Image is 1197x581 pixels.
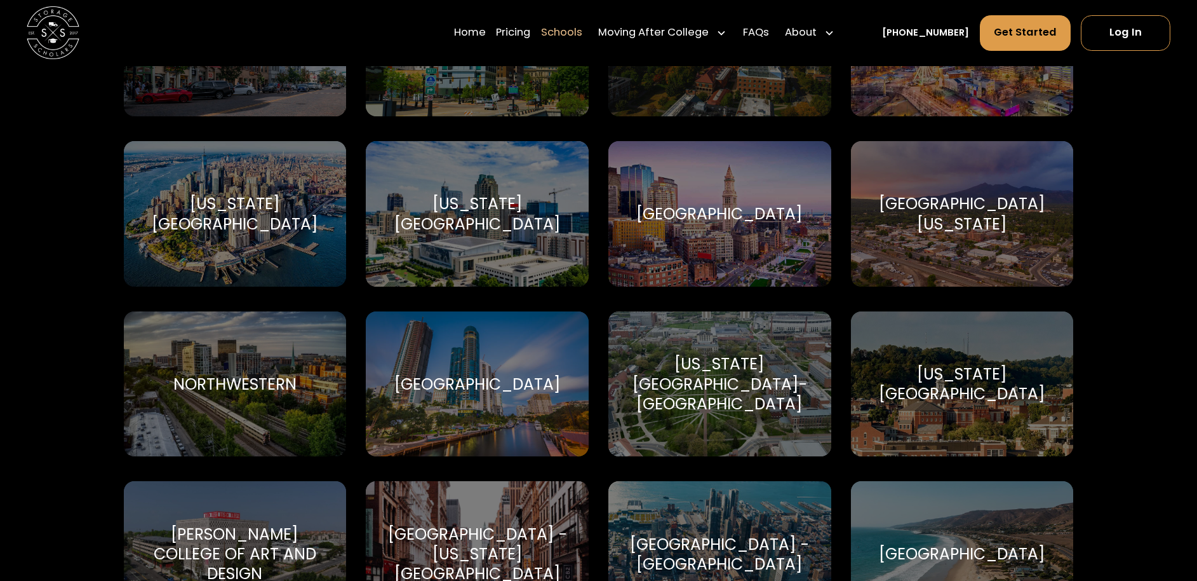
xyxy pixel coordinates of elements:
div: [US_STATE][GEOGRAPHIC_DATA] [140,194,331,233]
div: [US_STATE][GEOGRAPHIC_DATA] [382,194,573,233]
a: Go to selected school [851,141,1074,286]
a: Go to selected school [608,311,831,456]
div: [US_STATE][GEOGRAPHIC_DATA] [867,364,1058,404]
img: Storage Scholars main logo [27,6,79,59]
div: Moving After College [592,15,732,51]
a: Log In [1081,15,1170,51]
a: Get Started [980,15,1071,51]
div: [GEOGRAPHIC_DATA] [879,544,1045,564]
div: Northwestern [173,374,297,394]
a: FAQs [743,15,769,51]
a: Pricing [496,15,530,51]
div: About [785,25,817,41]
a: Go to selected school [124,141,347,286]
div: [GEOGRAPHIC_DATA][US_STATE] [867,194,1058,233]
a: Go to selected school [366,311,589,456]
a: Home [454,15,486,51]
a: Go to selected school [608,141,831,286]
a: Schools [541,15,582,51]
a: Go to selected school [124,311,347,456]
div: [US_STATE][GEOGRAPHIC_DATA]-[GEOGRAPHIC_DATA] [624,354,815,413]
div: [GEOGRAPHIC_DATA] - [GEOGRAPHIC_DATA] [624,535,815,574]
div: [GEOGRAPHIC_DATA] [394,374,561,394]
div: About [779,15,840,51]
a: [PHONE_NUMBER] [882,26,969,40]
div: [GEOGRAPHIC_DATA] [636,204,803,224]
a: Go to selected school [851,311,1074,456]
div: Moving After College [598,25,709,41]
a: Go to selected school [366,141,589,286]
